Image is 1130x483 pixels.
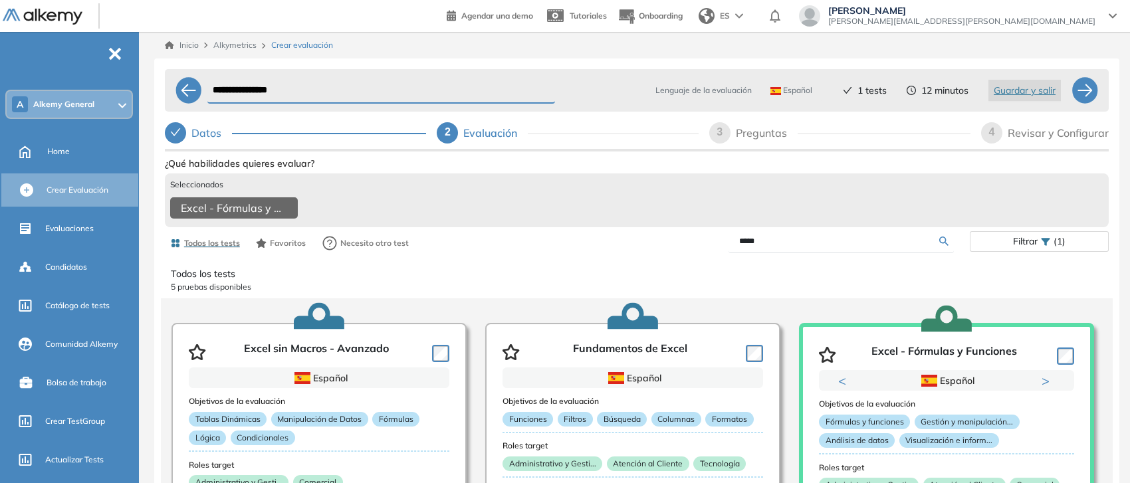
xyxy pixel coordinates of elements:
[33,99,94,110] span: Alkemy General
[770,85,812,96] span: Español
[189,397,449,406] h3: Objetivos de la evaluación
[1054,232,1066,251] span: (1)
[988,80,1061,101] button: Guardar y salir
[651,412,701,427] p: Columnas
[47,184,108,196] span: Crear Evaluación
[952,391,962,393] button: 2
[828,16,1095,27] span: [PERSON_NAME][EMAIL_ADDRESS][PERSON_NAME][DOMAIN_NAME]
[189,412,267,427] p: Tablas Dinámicas
[271,412,368,427] p: Manipulación de Datos
[503,456,602,471] p: Administrativo y Gesti...
[503,441,763,450] h3: Roles target
[931,391,947,393] button: 1
[693,456,746,471] p: Tecnología
[165,232,245,254] button: Todos los tests
[550,371,717,385] div: Español
[705,412,753,427] p: Formatos
[709,122,970,144] div: 3Preguntas
[45,338,118,350] span: Comunidad Alkemy
[736,122,798,144] div: Preguntas
[47,145,70,157] span: Home
[461,11,533,21] span: Agendar una demo
[573,342,687,362] p: Fundamentos de Excel
[871,345,1017,365] p: Excel - Fórmulas y Funciones
[45,223,94,235] span: Evaluaciones
[165,122,426,144] div: Datos
[699,8,715,24] img: world
[437,122,698,144] div: 2Evaluación
[165,157,314,171] span: ¿Qué habilidades quieres evaluar?
[189,431,226,445] p: Lógica
[819,415,910,429] p: Fórmulas y funciones
[819,399,1074,409] h3: Objetivos de la evaluación
[819,433,895,448] p: Análisis de datos
[189,460,449,470] h3: Roles target
[921,375,937,387] img: ESP
[618,2,683,31] button: Onboarding
[1042,374,1055,387] button: Next
[655,84,752,96] span: Lenguaje de la evaluación
[994,83,1056,98] span: Guardar y salir
[447,7,533,23] a: Agendar una demo
[608,372,624,384] img: ESP
[819,463,1074,472] h3: Roles target
[244,342,389,362] p: Excel sin Macros - Avanzado
[316,230,415,256] button: Necesito otro test
[717,126,723,138] span: 3
[838,374,851,387] button: Previous
[843,86,852,95] span: check
[271,39,333,51] span: Crear evaluación
[45,454,104,466] span: Actualizar Tests
[270,237,306,249] span: Favoritos
[231,431,295,445] p: Condicionales
[17,99,23,110] span: A
[570,11,607,21] span: Tutoriales
[607,456,689,471] p: Atención al Cliente
[857,84,887,98] span: 1 tests
[1008,122,1109,144] div: Revisar y Configurar
[899,433,999,448] p: Visualización e inform...
[639,11,683,21] span: Onboarding
[989,126,995,138] span: 4
[1013,232,1038,251] span: Filtrar
[907,86,916,95] span: clock-circle
[340,237,409,249] span: Necesito otro test
[372,412,419,427] p: Fórmulas
[597,412,647,427] p: Búsqueda
[45,300,110,312] span: Catálogo de tests
[915,415,1020,429] p: Gestión y manipulación...
[720,10,730,22] span: ES
[45,261,87,273] span: Candidatos
[558,412,593,427] p: Filtros
[236,371,403,385] div: Español
[921,84,968,98] span: 12 minutos
[3,9,82,25] img: Logo
[184,237,240,249] span: Todos los tests
[865,373,1028,388] div: Español
[770,87,781,95] img: ESP
[445,126,451,138] span: 2
[251,232,311,254] button: Favoritos
[170,127,181,138] span: check
[165,39,199,51] a: Inicio
[213,40,257,50] span: Alkymetrics
[170,179,223,191] span: Seleccionados
[503,397,763,406] h3: Objetivos de la evaluación
[735,13,743,19] img: arrow
[191,122,232,144] div: Datos
[294,372,310,384] img: ESP
[47,377,106,389] span: Bolsa de trabajo
[503,412,553,427] p: Funciones
[45,415,105,427] span: Crear TestGroup
[828,5,1095,16] span: [PERSON_NAME]
[181,200,282,216] span: Excel - Fórmulas y Funciones
[171,281,1103,293] p: 5 pruebas disponibles
[981,122,1109,144] div: 4Revisar y Configurar
[171,267,1103,281] p: Todos los tests
[463,122,528,144] div: Evaluación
